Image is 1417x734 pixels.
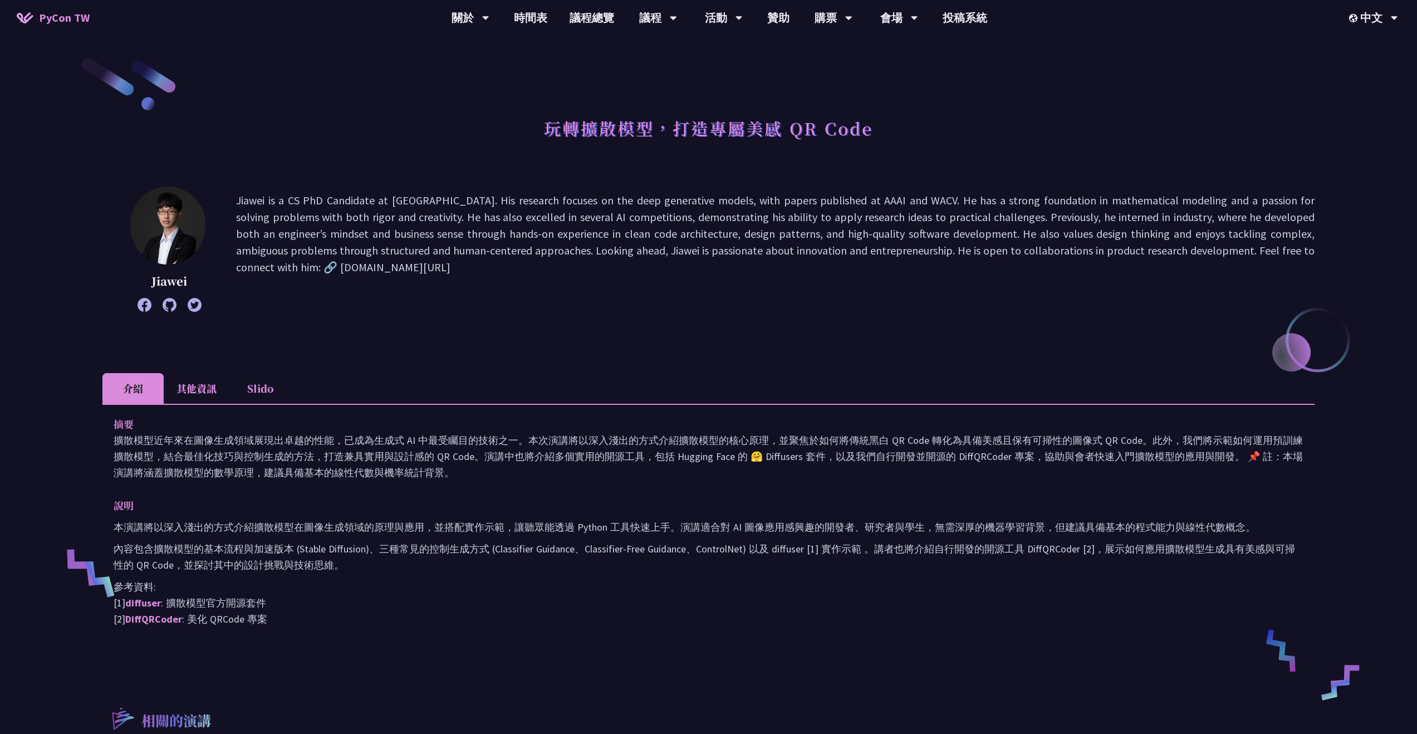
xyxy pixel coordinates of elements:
span: PyCon TW [39,9,90,26]
p: 摘要 [114,416,1281,432]
h1: 玩轉擴散模型，打造專屬美感 QR Code [544,111,873,145]
li: 介紹 [102,373,164,404]
p: 相關的演講 [141,711,211,733]
p: Jiawei [130,273,208,290]
img: Locale Icon [1349,14,1360,22]
li: 其他資訊 [164,373,229,404]
p: 參考資料: [1] : 擴散模型官方開源套件 [2] : 美化 QRCode 專案 [114,579,1303,627]
p: 說明 [114,497,1281,513]
img: Home icon of PyCon TW 2025 [17,12,33,23]
a: PyCon TW [6,4,101,32]
li: Slido [229,373,291,404]
p: 內容包含擴散模型的基本流程與加速版本 (Stable Diffusion)、三種常見的控制生成方式 (Classifier Guidance、Classifier-Free Guidance、C... [114,541,1303,573]
p: 擴散模型近年來在圖像生成領域展現出卓越的性能，已成為生成式 AI 中最受矚目的技術之一。本次演講將以深入淺出的方式介紹擴散模型的核心原理，並聚焦於如何將傳統黑白 QR Code 轉化為具備美感且... [114,432,1303,481]
img: Jiawei [130,187,205,265]
a: DiffQRCoder [125,613,182,625]
a: diffuser [125,596,161,609]
p: 本演講將以深入淺出的方式介紹擴散模型在圖像生成領域的原理與應用，並搭配實作示範，讓聽眾能透過 Python 工具快速上手。演講適合對 AI 圖像應用感興趣的開發者、研究者與學生，無需深厚的機器學... [114,519,1303,535]
p: Jiawei is a CS PhD Candidate at [GEOGRAPHIC_DATA]. His research focuses on the deep generative mo... [236,192,1315,306]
